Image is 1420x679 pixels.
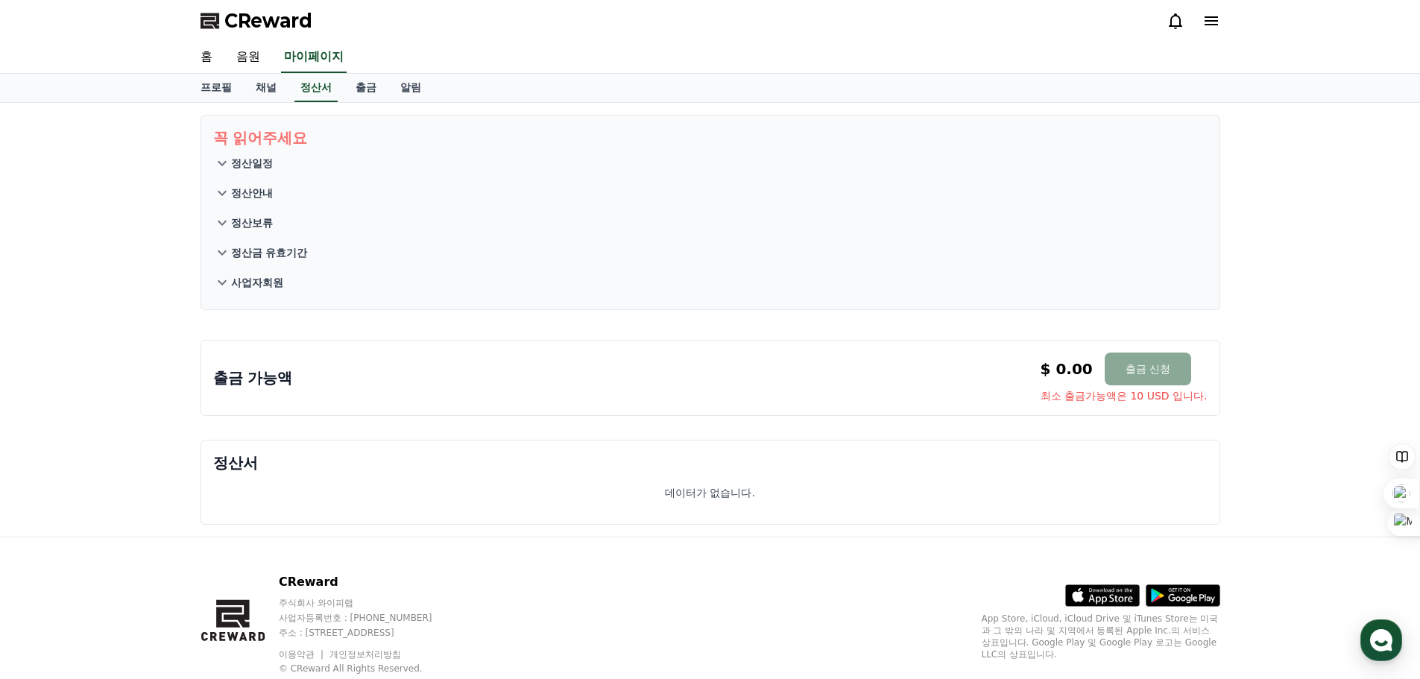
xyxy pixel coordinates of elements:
[344,74,388,102] a: 출금
[279,649,326,660] a: 이용약관
[279,627,461,639] p: 주소 : [STREET_ADDRESS]
[213,208,1208,238] button: 정산보류
[224,42,272,73] a: 음원
[4,473,98,510] a: 홈
[47,495,56,507] span: 홈
[244,74,288,102] a: 채널
[230,495,248,507] span: 설정
[213,367,293,388] p: 출금 가능액
[98,473,192,510] a: 대화
[189,74,244,102] a: 프로필
[192,473,286,510] a: 설정
[279,597,461,609] p: 주식회사 와이피랩
[329,649,401,660] a: 개인정보처리방침
[1105,353,1191,385] button: 출금 신청
[665,485,755,500] p: 데이터가 없습니다.
[294,74,338,102] a: 정산서
[213,452,1208,473] p: 정산서
[231,275,283,290] p: 사업자회원
[231,186,273,200] p: 정산안내
[1041,388,1208,403] span: 최소 출금가능액은 10 USD 입니다.
[231,215,273,230] p: 정산보류
[231,245,308,260] p: 정산금 유효기간
[213,127,1208,148] p: 꼭 읽어주세요
[982,613,1220,660] p: App Store, iCloud, iCloud Drive 및 iTunes Store는 미국과 그 밖의 나라 및 지역에서 등록된 Apple Inc.의 서비스 상표입니다. Goo...
[213,178,1208,208] button: 정산안내
[231,156,273,171] p: 정산일정
[201,9,312,33] a: CReward
[279,573,461,591] p: CReward
[189,42,224,73] a: 홈
[213,238,1208,268] button: 정산금 유효기간
[279,663,461,675] p: © CReward All Rights Reserved.
[224,9,312,33] span: CReward
[213,268,1208,297] button: 사업자회원
[388,74,433,102] a: 알림
[136,496,154,508] span: 대화
[279,612,461,624] p: 사업자등록번호 : [PHONE_NUMBER]
[213,148,1208,178] button: 정산일정
[281,42,347,73] a: 마이페이지
[1041,359,1093,379] p: $ 0.00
